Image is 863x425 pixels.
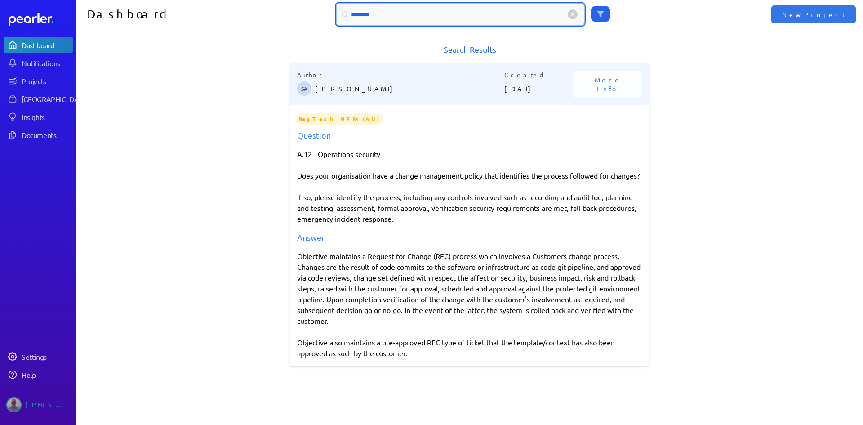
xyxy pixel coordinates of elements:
[771,5,856,23] button: New Project
[573,71,642,98] button: More Info
[584,75,632,93] span: More Info
[22,94,89,103] div: [GEOGRAPHIC_DATA]
[22,40,72,49] div: Dashboard
[297,231,642,243] div: Answer
[6,397,22,412] img: Jason Riches
[22,370,72,379] div: Help
[504,70,574,80] p: Created
[4,55,73,71] a: Notifications
[9,13,73,26] a: Dashboard
[4,367,73,383] a: Help
[297,251,642,358] div: Objective maintains a Request for Change (RFC) process which involves a Customers change process....
[4,91,73,107] a: [GEOGRAPHIC_DATA]
[22,352,72,361] div: Settings
[4,109,73,125] a: Insights
[504,80,574,98] p: [DATE]
[297,129,642,141] div: Question
[4,73,73,89] a: Projects
[22,130,72,139] div: Documents
[295,113,383,125] span: RegTech NFRs (AU)
[297,81,311,96] span: Steve Ackermann
[4,394,73,416] a: Jason Riches's photo[PERSON_NAME]
[4,127,73,143] a: Documents
[4,37,73,53] a: Dashboard
[297,70,504,80] p: Author
[22,58,72,67] div: Notifications
[4,349,73,365] a: Settings
[22,112,72,121] div: Insights
[290,43,649,56] h1: Search Results
[297,148,642,224] p: A.12 - Operations security Does your organisation have a change management policy that identifies...
[87,4,273,25] h1: Dashboard
[315,80,504,98] p: [PERSON_NAME]
[22,76,72,85] div: Projects
[25,397,70,412] div: [PERSON_NAME]
[782,10,845,19] span: New Project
